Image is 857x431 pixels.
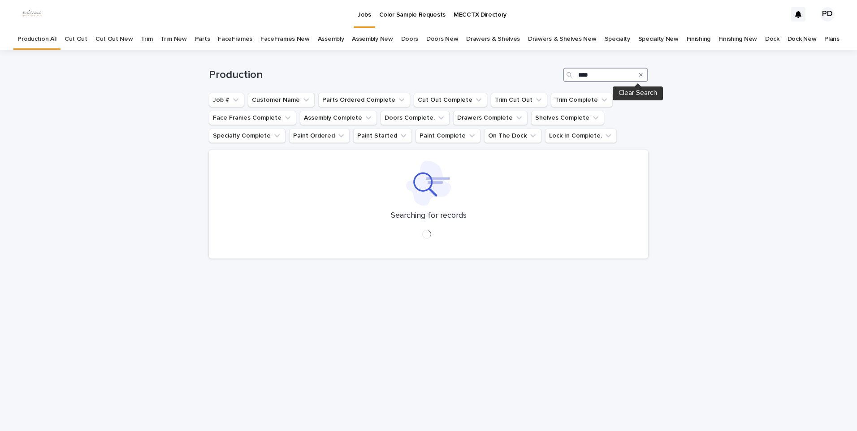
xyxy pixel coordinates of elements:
[788,29,817,50] a: Dock New
[531,111,604,125] button: Shelves Complete
[248,93,315,107] button: Customer Name
[160,29,187,50] a: Trim New
[318,93,410,107] button: Parts Ordered Complete
[209,93,244,107] button: Job #
[491,93,547,107] button: Trim Cut Out
[484,129,541,143] button: On The Dock
[765,29,779,50] a: Dock
[416,129,480,143] button: Paint Complete
[209,111,296,125] button: Face Frames Complete
[414,93,487,107] button: Cut Out Complete
[318,29,344,50] a: Assembly
[820,7,835,22] div: PD
[453,111,528,125] button: Drawers Complete
[563,68,648,82] input: Search
[260,29,310,50] a: FaceFrames New
[195,29,210,50] a: Parts
[95,29,133,50] a: Cut Out New
[551,93,613,107] button: Trim Complete
[289,129,350,143] button: Paint Ordered
[209,69,559,82] h1: Production
[353,129,412,143] button: Paint Started
[824,29,839,50] a: Plans
[638,29,679,50] a: Specialty New
[18,5,46,23] img: dhEtdSsQReaQtgKTuLrt
[401,29,418,50] a: Doors
[352,29,393,50] a: Assembly New
[65,29,87,50] a: Cut Out
[218,29,252,50] a: FaceFrames
[391,211,467,221] p: Searching for records
[687,29,710,50] a: Finishing
[381,111,450,125] button: Doors Complete.
[605,29,630,50] a: Specialty
[141,29,152,50] a: Trim
[300,111,377,125] button: Assembly Complete
[466,29,520,50] a: Drawers & Shelves
[545,129,617,143] button: Lock In Complete.
[17,29,56,50] a: Production All
[209,129,286,143] button: Specialty Complete
[528,29,597,50] a: Drawers & Shelves New
[718,29,757,50] a: Finishing New
[426,29,458,50] a: Doors New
